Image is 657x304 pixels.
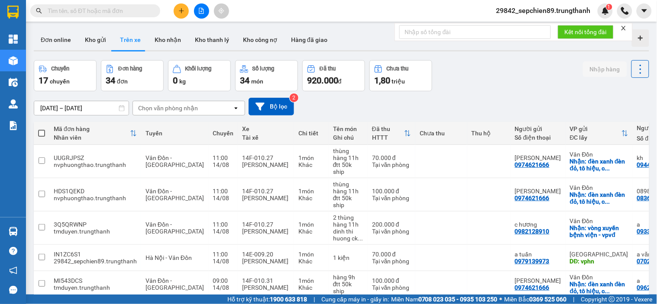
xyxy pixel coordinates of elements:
div: thùng hàng 11h [333,181,363,195]
div: 14E-009.20 [242,251,290,258]
div: 1 kiện [333,254,363,261]
div: 14F-010.27 [242,221,290,228]
div: 14F-010.27 [242,154,290,161]
span: search [36,8,42,14]
div: 70.000 đ [372,154,411,161]
strong: 0708 023 035 - 0935 103 250 [418,296,498,303]
span: đơn [117,78,128,85]
div: Chuyến [213,130,233,137]
span: ... [605,288,610,294]
div: MI543DCS [54,277,137,284]
span: 34 [106,75,115,86]
div: Khác [298,228,324,235]
div: 2 thùng hàng 11h [333,214,363,228]
button: Kho gửi [78,29,113,50]
span: Miền Nam [391,294,498,304]
div: Khác [298,258,324,265]
button: plus [174,3,189,19]
img: phone-icon [621,7,629,15]
div: 11:00 [213,221,233,228]
div: [PERSON_NAME] [242,161,290,168]
img: logo-vxr [7,6,19,19]
span: món [251,78,263,85]
div: c giang [515,188,561,195]
img: solution-icon [9,121,18,130]
button: file-add [194,3,209,19]
sup: 2 [290,93,298,102]
input: Nhập số tổng đài [399,25,551,39]
button: Số lượng34món [235,60,298,91]
span: kg [179,78,186,85]
button: Kho công nợ [236,29,284,50]
div: DĐ: vphn [570,258,628,265]
button: Kho thanh lý [188,29,236,50]
div: 1 món [298,251,324,258]
div: Tuyến [146,130,204,137]
div: hàng 9h [333,274,363,281]
strong: 0369 525 060 [530,296,567,303]
button: Đơn online [34,29,78,50]
div: Nhân viên [54,134,130,141]
div: Người gửi [515,125,561,132]
sup: 1 [606,4,612,10]
span: Kết nối tổng đài [565,27,607,37]
span: triệu [392,78,405,85]
span: 29842_sepchien89.trungthanh [489,5,598,16]
div: 0982128910 [515,228,550,235]
div: 0974621666 [515,284,550,291]
span: copyright [609,296,615,302]
div: 70.000 đ [372,251,411,258]
div: Ghi chú [333,134,363,141]
div: Vân Đồn [570,151,628,158]
div: 0974621666 [515,195,550,202]
span: close [621,25,627,31]
div: Số điện thoại [515,134,561,141]
div: 100.000 đ [372,188,411,195]
div: UUGRJPSZ [54,154,137,161]
div: Đơn hàng [118,66,142,72]
span: ... [605,198,610,205]
div: 0979139973 [515,258,550,265]
div: 14F-010.31 [242,277,290,284]
svg: open [233,105,239,112]
button: Trên xe [113,29,148,50]
button: Chưa thu1,80 triệu [369,60,432,91]
button: Kho nhận [148,29,188,50]
span: 0 [173,75,178,86]
div: nvphuongthao.trungthanh [54,195,137,202]
div: 1 món [298,277,324,284]
div: Đã thu [320,66,336,72]
button: Hàng đã giao [284,29,334,50]
div: thùng hàng 11h [333,147,363,161]
div: Nhận: đèn xanh đèn đỏ, tô hiệu, cp-vpvđ [570,281,628,294]
div: Thu hộ [472,130,506,137]
span: 1 [608,4,611,10]
div: Tại văn phòng [372,161,411,168]
div: 100.000 đ [372,277,411,284]
div: [PERSON_NAME] [242,258,290,265]
div: Khối lượng [185,66,212,72]
span: Hỗ trợ kỹ thuật: [227,294,307,304]
span: file-add [198,8,204,14]
div: [PERSON_NAME] [242,284,290,291]
button: aim [214,3,229,19]
div: 1 món [298,221,324,228]
button: Nhập hàng [583,61,627,77]
div: IN1ZC6S1 [54,251,137,258]
button: caret-down [637,3,652,19]
div: Đã thu [372,125,404,132]
div: dinh thi huong ck tt 200k cước lúc 10h45p [333,228,363,242]
span: notification [9,266,17,275]
div: Mã đơn hàng [54,125,130,132]
div: tmduyen.trungthanh [54,228,137,235]
div: [PERSON_NAME] [242,195,290,202]
div: 14F-010.27 [242,188,290,195]
div: tmduyen.trungthanh [54,284,137,291]
div: c giang [515,277,561,284]
span: | [573,294,575,304]
div: HTTT [372,134,404,141]
div: 3Q5QRWNP [54,221,137,228]
div: Chưa thu [420,130,463,137]
div: 14/08 [213,195,233,202]
div: Số lượng [252,66,275,72]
